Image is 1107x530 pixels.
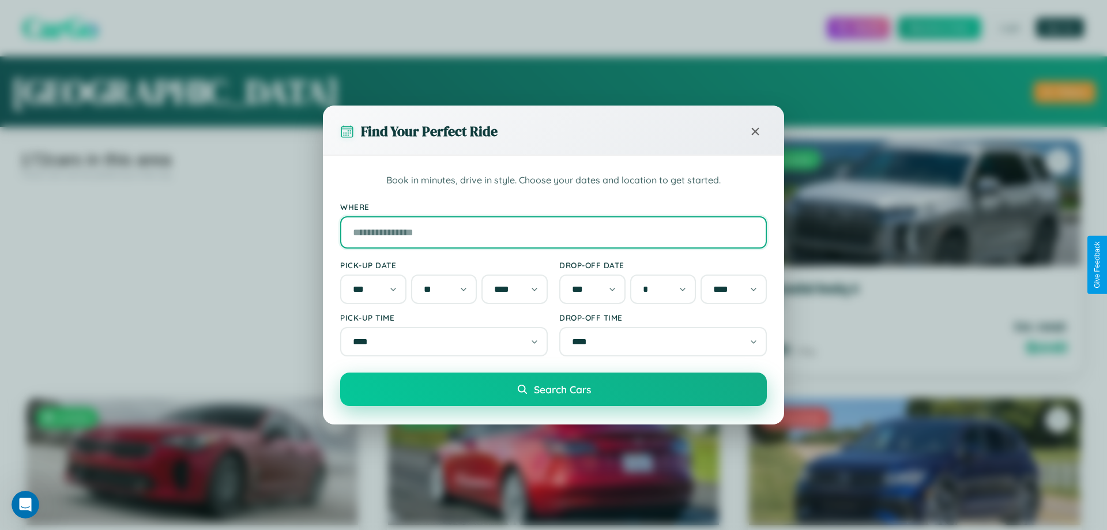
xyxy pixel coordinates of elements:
[340,260,548,270] label: Pick-up Date
[340,313,548,322] label: Pick-up Time
[340,202,767,212] label: Where
[340,173,767,188] p: Book in minutes, drive in style. Choose your dates and location to get started.
[534,383,591,396] span: Search Cars
[559,260,767,270] label: Drop-off Date
[559,313,767,322] label: Drop-off Time
[361,122,498,141] h3: Find Your Perfect Ride
[340,373,767,406] button: Search Cars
